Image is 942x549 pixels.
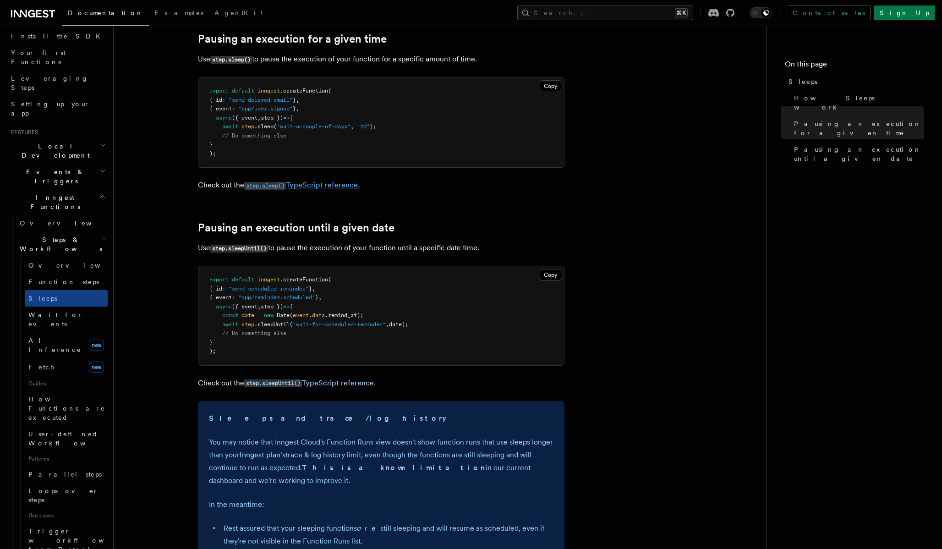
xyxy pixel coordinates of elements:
[290,303,293,310] span: {
[16,215,108,231] a: Overview
[11,49,66,66] span: Your first Functions
[198,179,564,192] p: Check out the
[318,294,322,301] span: ,
[28,337,82,353] span: AI Inference
[312,285,315,292] span: ,
[785,59,924,73] h4: On this page
[7,70,108,96] a: Leveraging Steps
[283,115,290,121] span: =>
[790,141,924,167] a: Pausing an execution until a given date
[222,132,286,139] span: // Do something else
[790,90,924,115] a: How Sleeps work
[216,115,232,121] span: async
[794,145,924,163] span: Pausing an execution until a given date
[222,285,225,292] span: :
[261,115,283,121] span: step })
[28,295,57,302] span: Sleeps
[794,93,924,112] span: How Sleeps work
[214,9,263,16] span: AgentKit
[7,193,99,211] span: Inngest Functions
[209,276,229,283] span: export
[290,321,293,328] span: (
[222,312,238,318] span: const
[7,189,108,215] button: Inngest Functions
[25,451,108,466] span: Patterns
[540,269,561,281] button: Copy
[221,522,553,548] li: Rest assured that your sleeping functions still sleeping and will resume as scheduled, even if th...
[198,33,387,45] a: Pausing an execution for a given time
[370,123,376,130] span: );
[209,3,268,25] a: AgentKit
[28,311,83,328] span: Wait for events
[209,88,229,94] span: export
[293,105,296,112] span: }
[232,88,254,94] span: default
[16,231,108,257] button: Steps & Workflows
[28,395,105,421] span: How Functions are executed
[540,80,561,92] button: Copy
[229,285,309,292] span: "send-scheduled-reminder"
[280,276,328,283] span: .createFunction
[244,181,360,189] a: step.sleep()TypeScript reference.
[296,97,299,103] span: ,
[328,276,331,283] span: (
[244,379,302,387] code: step.sleepUntil()
[357,524,380,533] em: are
[25,307,108,332] a: Wait for events
[790,115,924,141] a: Pausing an execution for a given time
[257,115,261,121] span: ,
[209,414,446,423] strong: Sleeps and trace/log history
[28,262,123,269] span: Overview
[257,88,280,94] span: inngest
[89,362,104,373] span: new
[787,5,871,20] a: Contact sales
[241,321,254,328] span: step
[277,312,290,318] span: Date
[7,44,108,70] a: Your first Functions
[351,123,354,130] span: ,
[7,167,100,186] span: Events & Triggers
[62,3,149,26] a: Documentation
[794,119,924,137] span: Pausing an execution for a given time
[309,312,312,318] span: .
[257,303,261,310] span: ,
[16,235,102,253] span: Steps & Workflows
[257,312,261,318] span: =
[25,358,108,376] a: Fetchnew
[28,363,55,371] span: Fetch
[198,53,564,66] p: Use to pause the execution of your function for a specific amount of time.
[293,321,386,328] span: "wait-for-scheduled-reminder"
[149,3,209,25] a: Examples
[232,303,257,310] span: ({ event
[283,303,290,310] span: =>
[328,88,331,94] span: (
[7,164,108,189] button: Events & Triggers
[302,463,486,472] strong: This is a known limitation
[238,105,293,112] span: "app/user.signup"
[25,274,108,290] a: Function steps
[254,321,290,328] span: .sleepUntil
[261,303,283,310] span: step })
[232,276,254,283] span: default
[244,182,286,190] code: step.sleep()
[222,123,238,130] span: await
[315,294,318,301] span: }
[241,312,254,318] span: date
[296,105,299,112] span: ,
[7,28,108,44] a: Install the SDK
[209,150,216,157] span: );
[238,294,315,301] span: "app/reminder.scheduled"
[293,97,296,103] span: }
[11,33,106,40] span: Install the SDK
[264,312,274,318] span: new
[209,294,232,301] span: { event
[198,221,394,234] a: Pausing an execution until a given date
[240,450,285,459] a: Inngest plan's
[20,220,114,227] span: Overview
[11,100,90,117] span: Setting up your app
[244,379,376,387] a: step.sleepUntil()TypeScript reference.
[229,97,293,103] span: "send-delayed-email"
[222,330,286,336] span: // Do something else
[257,276,280,283] span: inngest
[280,88,328,94] span: .createFunction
